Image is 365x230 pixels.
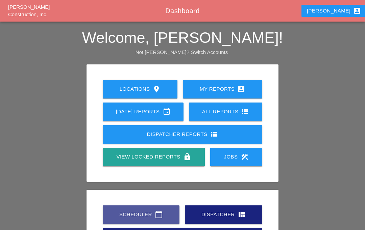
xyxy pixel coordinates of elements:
[183,80,262,98] a: My Reports
[103,205,179,224] a: Scheduler
[241,108,249,116] i: view_list
[210,148,262,166] a: Jobs
[8,4,50,18] a: [PERSON_NAME] Construction, Inc.
[103,148,205,166] a: View Locked Reports
[196,210,251,219] div: Dispatcher
[103,125,262,144] a: Dispatcher Reports
[185,205,262,224] a: Dispatcher
[163,108,171,116] i: event
[152,85,161,93] i: location_on
[191,49,228,55] a: Switch Accounts
[114,85,167,93] div: Locations
[189,103,262,121] a: All Reports
[114,210,169,219] div: Scheduler
[103,80,177,98] a: Locations
[238,210,246,219] i: view_quilt
[307,7,361,15] div: [PERSON_NAME]
[183,153,191,161] i: lock
[194,85,251,93] div: My Reports
[353,7,361,15] i: account_box
[200,108,251,116] div: All Reports
[221,153,251,161] div: Jobs
[114,153,194,161] div: View Locked Reports
[114,108,173,116] div: [DATE] Reports
[103,103,184,121] a: [DATE] Reports
[210,130,218,138] i: view_list
[155,210,163,219] i: calendar_today
[241,153,249,161] i: construction
[237,85,245,93] i: account_box
[165,7,199,15] span: Dashboard
[114,130,251,138] div: Dispatcher Reports
[136,49,189,55] span: Not [PERSON_NAME]?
